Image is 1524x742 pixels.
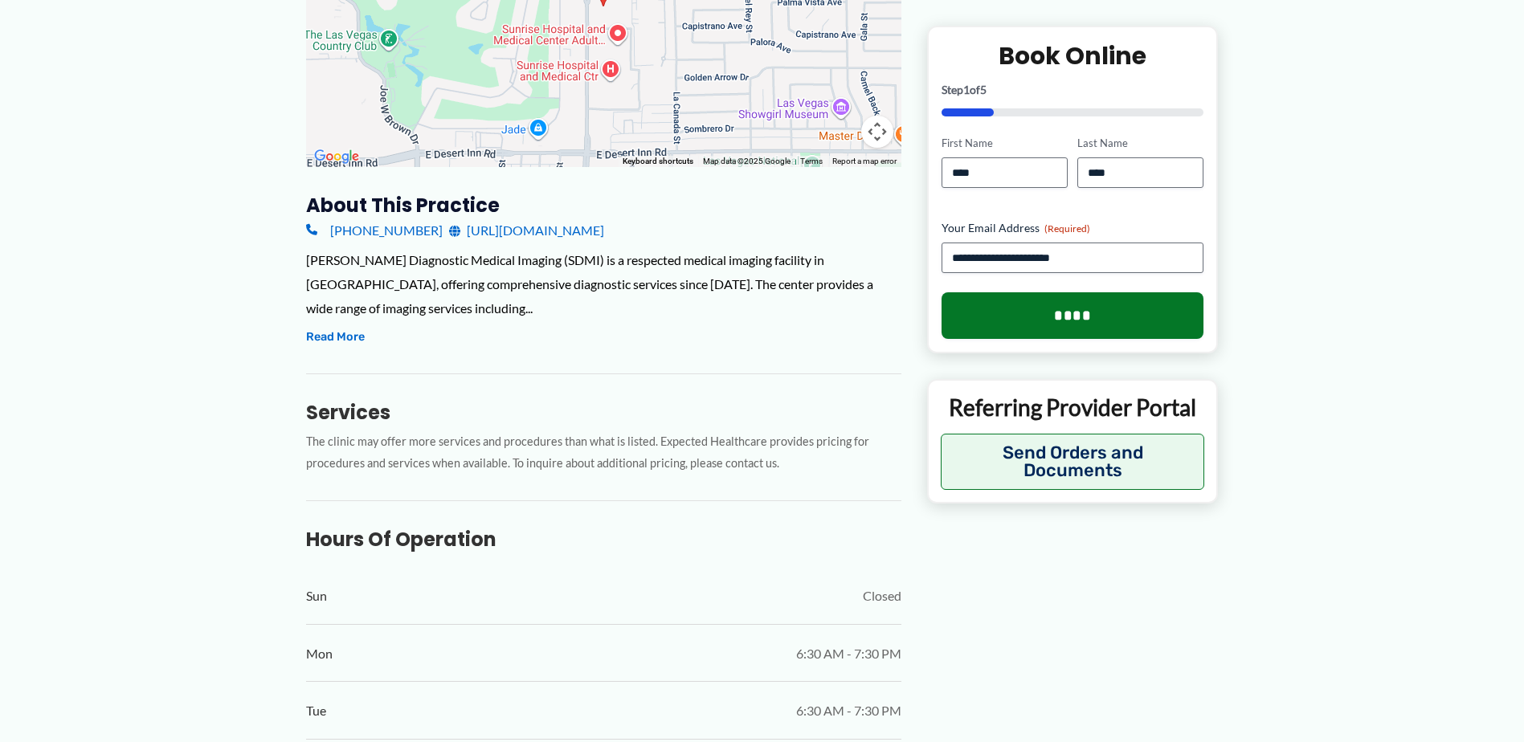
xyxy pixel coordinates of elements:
[306,431,901,475] p: The clinic may offer more services and procedures than what is listed. Expected Healthcare provid...
[306,193,901,218] h3: About this practice
[310,146,363,167] img: Google
[863,584,901,608] span: Closed
[942,220,1204,236] label: Your Email Address
[306,248,901,320] div: [PERSON_NAME] Diagnostic Medical Imaging (SDMI) is a respected medical imaging facility in [GEOGR...
[980,83,987,96] span: 5
[306,699,326,723] span: Tue
[306,218,443,243] a: [PHONE_NUMBER]
[449,218,604,243] a: [URL][DOMAIN_NAME]
[623,156,693,167] button: Keyboard shortcuts
[1044,222,1090,234] span: (Required)
[796,642,901,666] span: 6:30 AM - 7:30 PM
[963,83,970,96] span: 1
[310,146,363,167] a: Open this area in Google Maps (opens a new window)
[832,157,897,165] a: Report a map error
[941,434,1205,490] button: Send Orders and Documents
[941,393,1205,422] p: Referring Provider Portal
[796,699,901,723] span: 6:30 AM - 7:30 PM
[703,157,791,165] span: Map data ©2025 Google
[942,84,1204,96] p: Step of
[306,642,333,666] span: Mon
[1077,136,1203,151] label: Last Name
[861,116,893,148] button: Map camera controls
[942,136,1068,151] label: First Name
[942,40,1204,71] h2: Book Online
[800,157,823,165] a: Terms (opens in new tab)
[306,584,327,608] span: Sun
[306,527,901,552] h3: Hours of Operation
[306,328,365,347] button: Read More
[306,400,901,425] h3: Services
